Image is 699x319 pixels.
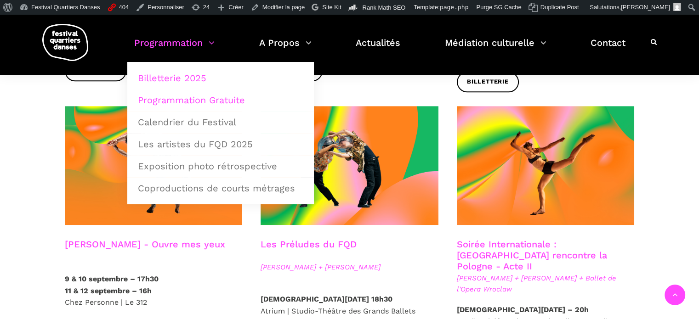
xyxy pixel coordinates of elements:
[132,67,309,89] a: Billetterie 2025
[457,239,607,272] a: Soirée Internationale : [GEOGRAPHIC_DATA] rencontre la Pologne - Acte II
[65,239,225,262] h3: [PERSON_NAME] - Ouvre mes yeux
[132,90,309,111] a: Programmation Gratuite
[591,35,625,62] a: Contact
[362,4,405,11] span: Rank Math SEO
[132,178,309,199] a: Coproductions de courts métrages
[467,77,509,87] span: Billetterie
[42,24,88,61] img: logo-fqd-med
[457,273,635,295] span: [PERSON_NAME] + [PERSON_NAME] + Ballet de l'Opera Wroclaw
[132,134,309,155] a: Les artistes du FQD 2025
[457,305,589,314] strong: [DEMOGRAPHIC_DATA][DATE] – 20h
[445,35,546,62] a: Médiation culturelle
[440,4,469,11] span: page.php
[621,4,670,11] span: [PERSON_NAME]
[356,35,400,62] a: Actualités
[132,156,309,177] a: Exposition photo rétrospective
[259,35,312,62] a: A Propos
[457,72,519,92] a: Billetterie
[261,295,392,303] strong: [DEMOGRAPHIC_DATA][DATE] 18h30
[65,273,243,308] p: Chez Personne | Le 312
[65,274,159,295] strong: 9 & 10 septembre – 17h30 11 & 12 septembre – 16h
[322,4,341,11] span: Site Kit
[261,262,438,273] span: [PERSON_NAME] + [PERSON_NAME]
[132,112,309,133] a: Calendrier du Festival
[134,35,215,62] a: Programmation
[261,239,357,250] a: Les Préludes du FQD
